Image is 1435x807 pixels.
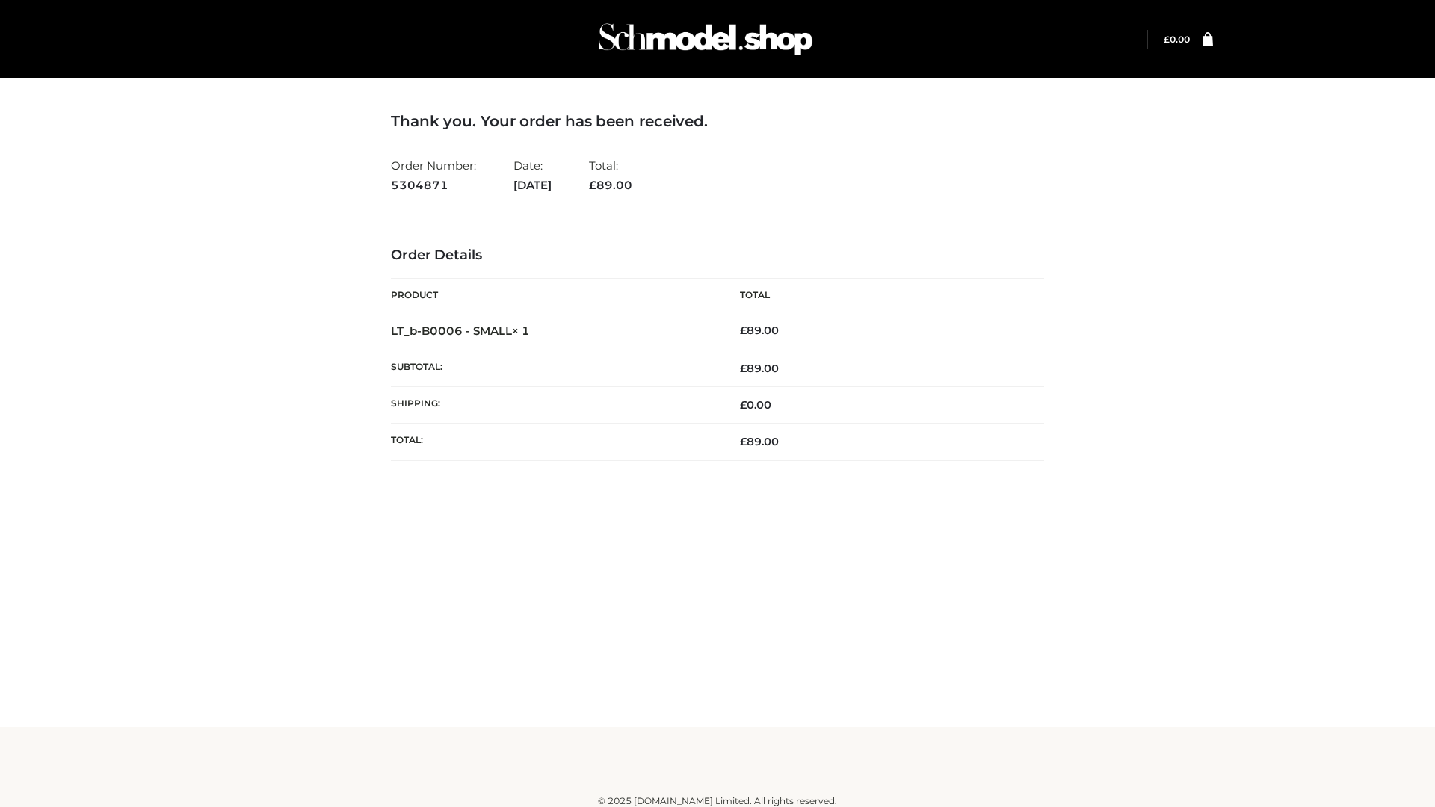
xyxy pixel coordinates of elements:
strong: × 1 [512,324,530,338]
h3: Thank you. Your order has been received. [391,112,1044,130]
li: Order Number: [391,152,476,198]
li: Date: [513,152,552,198]
span: £ [589,178,596,192]
th: Total: [391,424,717,460]
span: £ [740,435,747,448]
span: £ [740,398,747,412]
strong: LT_b-B0006 - SMALL [391,324,530,338]
img: Schmodel Admin 964 [593,10,818,69]
bdi: 89.00 [740,324,779,337]
span: 89.00 [740,362,779,375]
th: Shipping: [391,387,717,424]
a: £0.00 [1164,34,1190,45]
span: 89.00 [589,178,632,192]
span: £ [740,324,747,337]
span: 89.00 [740,435,779,448]
bdi: 0.00 [1164,34,1190,45]
th: Product [391,279,717,312]
strong: 5304871 [391,176,476,195]
bdi: 0.00 [740,398,771,412]
li: Total: [589,152,632,198]
th: Total [717,279,1044,312]
h3: Order Details [391,247,1044,264]
strong: [DATE] [513,176,552,195]
span: £ [740,362,747,375]
th: Subtotal: [391,350,717,386]
span: £ [1164,34,1170,45]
